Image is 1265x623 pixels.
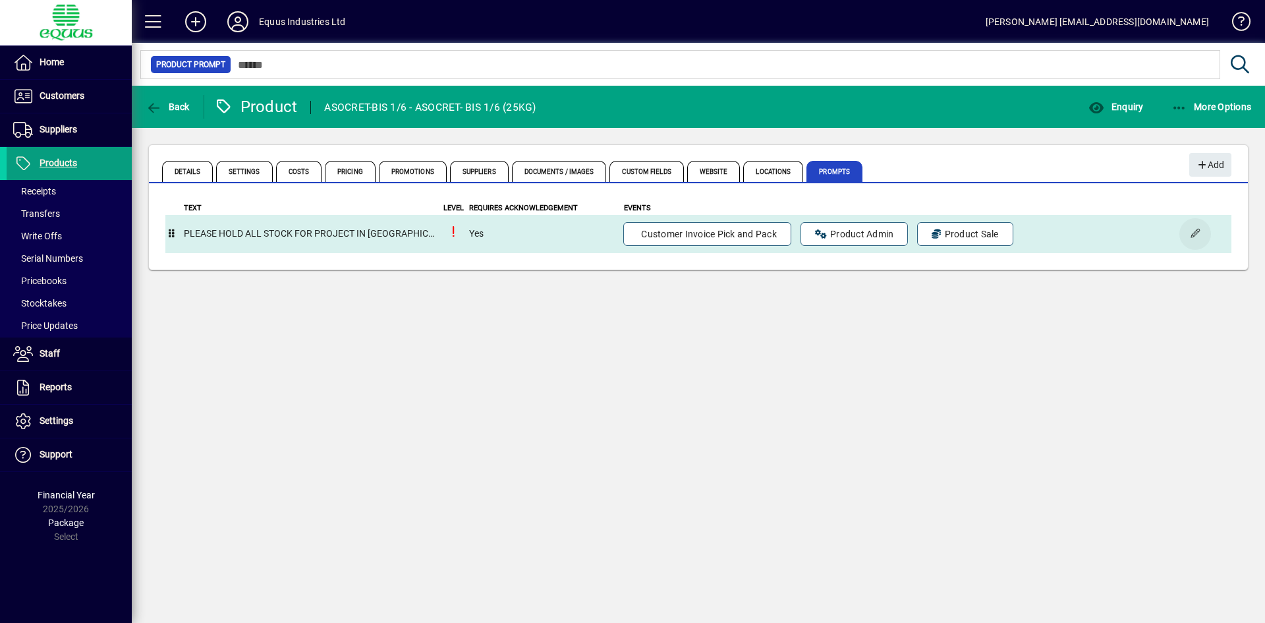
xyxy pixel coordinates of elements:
[216,161,273,182] span: Settings
[142,95,193,119] button: Back
[687,161,741,182] span: Website
[1196,154,1224,176] span: Add
[1222,3,1249,45] a: Knowledge Base
[7,371,132,404] a: Reports
[379,161,447,182] span: Promotions
[7,314,132,337] a: Price Updates
[7,46,132,79] a: Home
[324,97,536,118] div: ASOCRET-BIS 1/6 - ASOCRET- BIS 1/6 (25KG)
[40,158,77,168] span: Products
[38,490,95,500] span: Financial Year
[7,113,132,146] a: Suppliers
[13,253,83,264] span: Serial Numbers
[146,102,190,112] span: Back
[13,208,60,219] span: Transfers
[156,58,225,71] span: Product Prompt
[7,247,132,270] a: Serial Numbers
[214,96,298,117] div: Product
[7,202,132,225] a: Transfers
[468,202,623,215] th: Requires Acknowledgement
[438,202,468,215] th: Level
[986,11,1209,32] div: [PERSON_NAME] [EMAIL_ADDRESS][DOMAIN_NAME]
[40,415,73,426] span: Settings
[7,180,132,202] a: Receipts
[7,338,132,371] a: Staff
[132,95,204,119] app-page-header-button: Back
[48,518,84,528] span: Package
[7,270,132,292] a: Pricebooks
[1179,218,1211,250] button: Edit
[1171,102,1252,112] span: More Options
[806,161,862,182] span: Prompts
[40,90,84,101] span: Customers
[40,382,72,392] span: Reports
[609,161,683,182] span: Custom Fields
[162,161,213,182] span: Details
[259,11,346,32] div: Equus Industries Ltd
[1189,153,1231,177] button: Add
[468,215,623,253] td: Yes
[623,202,1179,215] th: Events
[40,449,72,460] span: Support
[450,161,509,182] span: Suppliers
[1168,95,1255,119] button: More Options
[183,215,438,253] td: PLEASE HOLD ALL STOCK FOR PROJECT IN [GEOGRAPHIC_DATA]
[40,124,77,134] span: Suppliers
[13,298,67,309] span: Stocktakes
[932,227,998,241] span: Product Sale
[743,161,803,182] span: Locations
[13,276,67,286] span: Pricebooks
[13,231,62,241] span: Write Offs
[638,227,777,241] span: Customer Invoice Pick and Pack
[13,320,78,331] span: Price Updates
[13,186,56,196] span: Receipts
[1088,102,1143,112] span: Enquiry
[40,57,64,67] span: Home
[1085,95,1146,119] button: Enquiry
[175,10,217,34] button: Add
[7,225,132,247] a: Write Offs
[512,161,607,182] span: Documents / Images
[815,227,894,241] span: Product Admin
[276,161,322,182] span: Costs
[7,292,132,314] a: Stocktakes
[7,438,132,471] a: Support
[7,80,132,113] a: Customers
[217,10,259,34] button: Profile
[325,161,376,182] span: Pricing
[7,405,132,438] a: Settings
[183,202,438,215] th: Text
[40,348,60,359] span: Staff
